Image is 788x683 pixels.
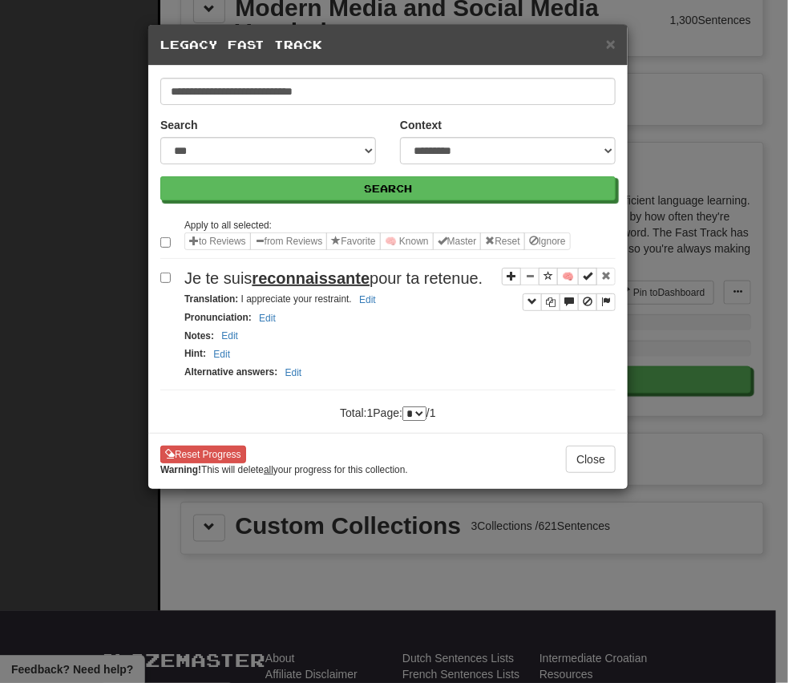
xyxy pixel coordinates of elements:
button: Ignore [524,232,571,250]
div: Sentence controls [523,293,616,311]
strong: Hint : [184,348,206,359]
small: I appreciate your restraint. [184,293,381,305]
div: Sentence controls [502,267,616,311]
strong: Warning! [160,464,201,475]
button: Close [566,446,616,473]
div: Sentence options [184,232,571,250]
strong: Pronunciation : [184,312,252,323]
label: Search [160,117,198,133]
span: × [606,34,616,53]
span: Je te suis pour ta retenue. [184,269,483,287]
label: Context [400,117,442,133]
button: Edit [354,291,381,309]
h5: Legacy Fast Track [160,37,616,53]
button: Reset Progress [160,446,246,463]
button: Close [606,35,616,52]
button: from Reviews [250,232,328,250]
button: Edit [216,327,243,345]
strong: Alternative answers : [184,366,277,378]
strong: Translation : [184,293,238,305]
button: Edit [281,364,307,382]
button: 🧠 [557,268,579,285]
button: Edit [208,346,235,363]
div: Total: 1 Page: / 1 [308,398,467,421]
small: This will delete your progress for this collection. [160,463,408,477]
u: all [264,464,273,475]
small: Apply to all selected: [184,220,272,231]
button: Edit [254,309,281,327]
u: reconnaissante [252,269,370,287]
button: Master [433,232,482,250]
strong: Notes : [184,330,214,341]
button: to Reviews [184,232,251,250]
button: 🧠 Known [380,232,434,250]
button: Reset [480,232,524,250]
button: Search [160,176,616,200]
button: Favorite [326,232,380,250]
